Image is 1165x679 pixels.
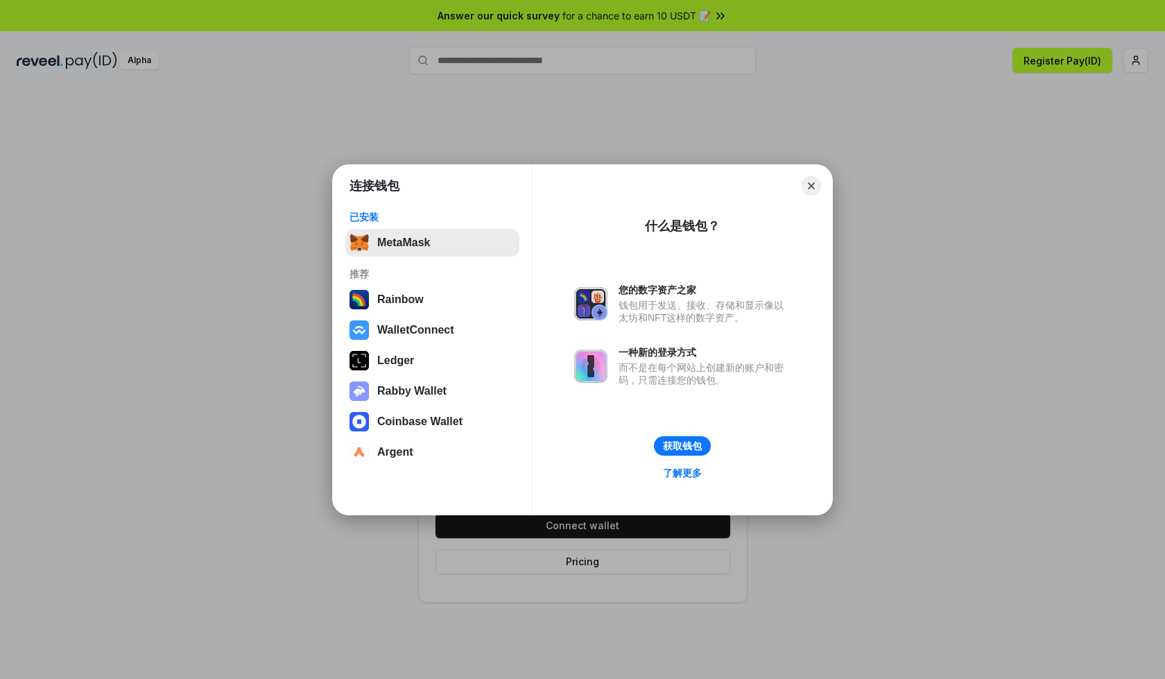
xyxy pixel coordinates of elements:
[349,211,515,223] div: 已安装
[377,293,424,306] div: Rainbow
[349,268,515,280] div: 推荐
[663,440,702,452] div: 获取钱包
[345,316,519,344] button: WalletConnect
[349,290,369,309] img: svg+xml,%3Csvg%20width%3D%22120%22%20height%3D%22120%22%20viewBox%3D%220%200%20120%20120%22%20fil...
[349,351,369,370] img: svg+xml,%3Csvg%20xmlns%3D%22http%3A%2F%2Fwww.w3.org%2F2000%2Fsvg%22%20width%3D%2228%22%20height%3...
[349,320,369,340] img: svg+xml,%3Csvg%20width%3D%2228%22%20height%3D%2228%22%20viewBox%3D%220%200%2028%2028%22%20fill%3D...
[345,408,519,436] button: Coinbase Wallet
[619,299,791,324] div: 钱包用于发送、接收、存储和显示像以太坊和NFT这样的数字资产。
[619,284,791,296] div: 您的数字资产之家
[663,467,702,479] div: 了解更多
[345,347,519,375] button: Ledger
[349,381,369,401] img: svg+xml,%3Csvg%20xmlns%3D%22http%3A%2F%2Fwww.w3.org%2F2000%2Fsvg%22%20fill%3D%22none%22%20viewBox...
[574,350,607,383] img: svg+xml,%3Csvg%20xmlns%3D%22http%3A%2F%2Fwww.w3.org%2F2000%2Fsvg%22%20fill%3D%22none%22%20viewBox...
[619,346,791,359] div: 一种新的登录方式
[377,237,430,249] div: MetaMask
[377,385,447,397] div: Rabby Wallet
[345,286,519,313] button: Rainbow
[345,377,519,405] button: Rabby Wallet
[654,436,711,456] button: 获取钱包
[349,233,369,252] img: svg+xml,%3Csvg%20fill%3D%22none%22%20height%3D%2233%22%20viewBox%3D%220%200%2035%2033%22%20width%...
[345,438,519,466] button: Argent
[349,412,369,431] img: svg+xml,%3Csvg%20width%3D%2228%22%20height%3D%2228%22%20viewBox%3D%220%200%2028%2028%22%20fill%3D...
[349,178,399,194] h1: 连接钱包
[655,464,710,482] a: 了解更多
[377,324,454,336] div: WalletConnect
[645,218,720,234] div: 什么是钱包？
[377,354,414,367] div: Ledger
[619,361,791,386] div: 而不是在每个网站上创建新的账户和密码，只需连接您的钱包。
[802,176,821,196] button: Close
[377,415,463,428] div: Coinbase Wallet
[377,446,413,458] div: Argent
[349,442,369,462] img: svg+xml,%3Csvg%20width%3D%2228%22%20height%3D%2228%22%20viewBox%3D%220%200%2028%2028%22%20fill%3D...
[345,229,519,257] button: MetaMask
[574,287,607,320] img: svg+xml,%3Csvg%20xmlns%3D%22http%3A%2F%2Fwww.w3.org%2F2000%2Fsvg%22%20fill%3D%22none%22%20viewBox...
